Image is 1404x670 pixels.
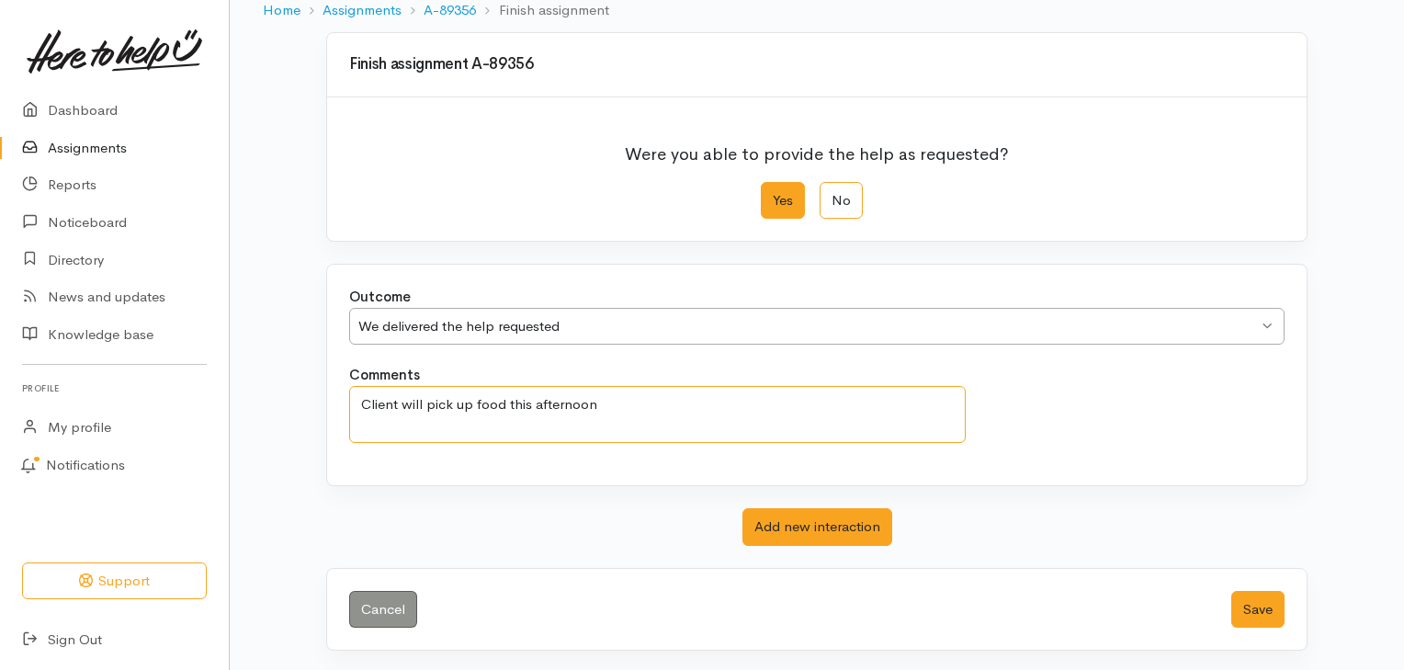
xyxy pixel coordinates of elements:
h6: Profile [22,376,207,401]
label: Outcome [349,287,411,308]
label: No [820,182,863,220]
button: Save [1231,591,1285,629]
div: We delivered the help requested [358,316,1258,337]
a: Cancel [349,591,417,629]
button: Support [22,562,207,600]
button: Add new interaction [742,508,892,546]
h3: Finish assignment A-89356 [349,56,1285,74]
label: Comments [349,365,420,386]
p: Were you able to provide the help as requested? [625,131,1009,167]
label: Yes [761,182,805,220]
